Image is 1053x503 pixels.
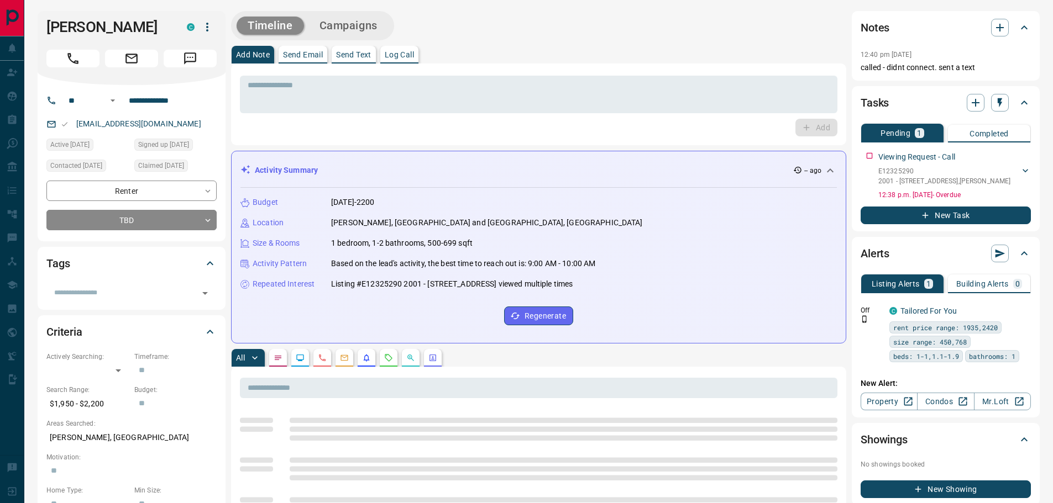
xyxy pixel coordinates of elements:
[889,307,897,315] div: condos.ca
[46,210,217,230] div: TBD
[861,426,1031,453] div: Showings
[46,452,217,462] p: Motivation:
[253,237,300,249] p: Size & Rooms
[76,119,201,128] a: [EMAIL_ADDRESS][DOMAIN_NAME]
[46,352,129,362] p: Actively Searching:
[318,353,327,362] svg: Calls
[861,14,1031,41] div: Notes
[970,130,1009,137] p: Completed
[274,353,282,362] svg: Notes
[46,428,217,447] p: [PERSON_NAME], [GEOGRAPHIC_DATA]
[50,139,90,150] span: Active [DATE]
[253,217,284,229] p: Location
[385,51,414,59] p: Log Call
[861,245,889,262] h2: Alerts
[134,485,217,495] p: Min Size:
[504,306,573,325] button: Regenerate
[336,51,371,59] p: Send Text
[296,353,305,362] svg: Lead Browsing Activity
[1015,280,1020,288] p: 0
[253,197,278,208] p: Budget
[861,207,1031,224] button: New Task
[105,50,158,67] span: Email
[878,151,955,163] p: Viewing Request - Call
[255,165,318,176] p: Activity Summary
[187,23,195,31] div: condos.ca
[46,50,99,67] span: Call
[861,305,883,315] p: Off
[46,139,129,154] div: Mon Aug 18 2025
[46,181,217,201] div: Renter
[134,352,217,362] p: Timeframe:
[384,353,393,362] svg: Requests
[138,139,189,150] span: Signed up [DATE]
[134,160,217,175] div: Mon Aug 18 2025
[917,393,974,410] a: Condos
[893,322,998,333] span: rent price range: 1935,2420
[878,176,1010,186] p: 2001 - [STREET_ADDRESS] , [PERSON_NAME]
[881,129,910,137] p: Pending
[46,255,70,272] h2: Tags
[331,197,374,208] p: [DATE]-2200
[46,419,217,428] p: Areas Searched:
[861,89,1031,116] div: Tasks
[134,385,217,395] p: Budget:
[917,129,921,137] p: 1
[283,51,323,59] p: Send Email
[240,160,837,181] div: Activity Summary-- ago
[861,240,1031,267] div: Alerts
[331,278,573,290] p: Listing #E12325290 2001 - [STREET_ADDRESS] viewed multiple times
[900,306,957,315] a: Tailored For You
[861,431,908,448] h2: Showings
[331,237,473,249] p: 1 bedroom, 1-2 bathrooms, 500-699 sqft
[861,480,1031,498] button: New Showing
[861,94,889,112] h2: Tasks
[861,62,1031,73] p: called - didnt connect. sent a text
[236,354,245,362] p: All
[406,353,415,362] svg: Opportunities
[46,323,82,341] h2: Criteria
[253,278,315,290] p: Repeated Interest
[46,385,129,395] p: Search Range:
[893,336,967,347] span: size range: 450,768
[974,393,1031,410] a: Mr.Loft
[236,51,270,59] p: Add Note
[861,459,1031,469] p: No showings booked
[46,160,129,175] div: Mon Aug 18 2025
[872,280,920,288] p: Listing Alerts
[46,250,217,277] div: Tags
[308,17,389,35] button: Campaigns
[878,164,1031,188] div: E123252902001 - [STREET_ADDRESS],[PERSON_NAME]
[926,280,931,288] p: 1
[61,120,69,128] svg: Email Valid
[861,315,868,323] svg: Push Notification Only
[50,160,102,171] span: Contacted [DATE]
[340,353,349,362] svg: Emails
[956,280,1009,288] p: Building Alerts
[106,94,119,107] button: Open
[197,285,213,301] button: Open
[253,258,307,269] p: Activity Pattern
[134,139,217,154] div: Mon Aug 18 2025
[969,351,1015,362] span: bathrooms: 1
[362,353,371,362] svg: Listing Alerts
[164,50,217,67] span: Message
[46,485,129,495] p: Home Type:
[237,17,304,35] button: Timeline
[331,258,595,269] p: Based on the lead's activity, the best time to reach out is: 9:00 AM - 10:00 AM
[804,166,821,176] p: -- ago
[331,217,643,229] p: [PERSON_NAME], [GEOGRAPHIC_DATA] and [GEOGRAPHIC_DATA], [GEOGRAPHIC_DATA]
[878,190,1031,200] p: 12:38 p.m. [DATE] - Overdue
[878,166,1010,176] p: E12325290
[46,319,217,345] div: Criteria
[428,353,437,362] svg: Agent Actions
[861,19,889,36] h2: Notes
[861,393,918,410] a: Property
[861,378,1031,389] p: New Alert:
[46,395,129,413] p: $1,950 - $2,200
[138,160,184,171] span: Claimed [DATE]
[893,351,959,362] span: beds: 1-1,1.1-1.9
[46,18,170,36] h1: [PERSON_NAME]
[861,51,911,59] p: 12:40 pm [DATE]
